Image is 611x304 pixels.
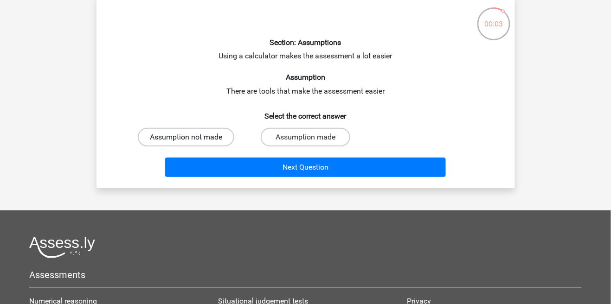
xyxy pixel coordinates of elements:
label: Assumption made [261,128,350,146]
h6: Section: Assumptions [111,38,500,47]
div: Using a calculator makes the assessment a lot easier There are tools that make the assessment easier [100,3,511,181]
h5: Assessments [29,269,582,280]
h6: Select the correct answer [111,104,500,120]
img: Assessly logo [29,236,95,258]
div: 00:03 [476,6,511,30]
button: Next Question [165,158,446,177]
h6: Assumption [111,73,500,82]
label: Assumption not made [138,128,234,146]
